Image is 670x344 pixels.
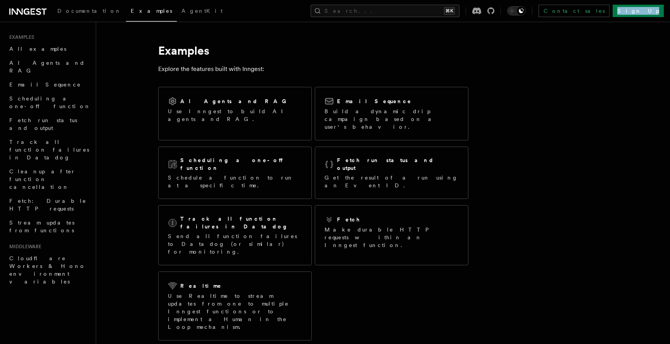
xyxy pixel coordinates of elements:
[6,56,91,78] a: AI Agents and RAG
[180,156,302,172] h2: Scheduling a one-off function
[9,117,77,131] span: Fetch run status and output
[6,34,34,40] span: Examples
[539,5,610,17] a: Contact sales
[168,107,302,123] p: Use Inngest to build AI agents and RAG.
[131,8,172,14] span: Examples
[337,216,361,223] h2: Fetch
[158,205,312,265] a: Track all function failures in DatadogSend all function failures to Datadog (or similar) for moni...
[168,232,302,256] p: Send all function failures to Datadog (or similar) for monitoring.
[9,95,91,109] span: Scheduling a one-off function
[57,8,121,14] span: Documentation
[315,87,468,140] a: Email SequenceBuild a dynamic drip campaign based on a user's behavior.
[181,8,223,14] span: AgentKit
[180,215,302,230] h2: Track all function failures in Datadog
[180,97,290,105] h2: AI Agents and RAG
[6,42,91,56] a: All examples
[9,81,81,88] span: Email Sequence
[6,78,91,92] a: Email Sequence
[6,135,91,164] a: Track all function failures in Datadog
[158,43,468,57] h1: Examples
[177,2,227,21] a: AgentKit
[168,292,302,331] p: Use Realtime to stream updates from one to multiple Inngest functions or to implement a Human in ...
[6,113,91,135] a: Fetch run status and output
[9,255,86,285] span: Cloudflare Workers & Hono environment variables
[6,216,91,237] a: Stream updates from functions
[6,244,41,250] span: Middleware
[180,282,222,290] h2: Realtime
[444,7,455,15] kbd: ⌘K
[168,174,302,189] p: Schedule a function to run at a specific time.
[315,205,468,265] a: FetchMake durable HTTP requests within an Inngest function.
[311,5,459,17] button: Search...⌘K
[9,220,74,233] span: Stream updates from functions
[53,2,126,21] a: Documentation
[158,271,312,341] a: RealtimeUse Realtime to stream updates from one to multiple Inngest functions or to implement a H...
[158,64,468,74] p: Explore the features built with Inngest:
[9,168,76,190] span: Cleanup after function cancellation
[158,147,312,199] a: Scheduling a one-off functionSchedule a function to run at a specific time.
[6,251,91,289] a: Cloudflare Workers & Hono environment variables
[325,174,459,189] p: Get the result of a run using an Event ID.
[6,194,91,216] a: Fetch: Durable HTTP requests
[337,97,412,105] h2: Email Sequence
[315,147,468,199] a: Fetch run status and outputGet the result of a run using an Event ID.
[325,226,459,249] p: Make durable HTTP requests within an Inngest function.
[6,164,91,194] a: Cleanup after function cancellation
[507,6,526,16] button: Toggle dark mode
[9,198,86,212] span: Fetch: Durable HTTP requests
[9,60,85,74] span: AI Agents and RAG
[337,156,459,172] h2: Fetch run status and output
[9,46,66,52] span: All examples
[9,139,89,161] span: Track all function failures in Datadog
[6,92,91,113] a: Scheduling a one-off function
[158,87,312,140] a: AI Agents and RAGUse Inngest to build AI agents and RAG.
[613,5,664,17] a: Sign Up
[126,2,177,22] a: Examples
[325,107,459,131] p: Build a dynamic drip campaign based on a user's behavior.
